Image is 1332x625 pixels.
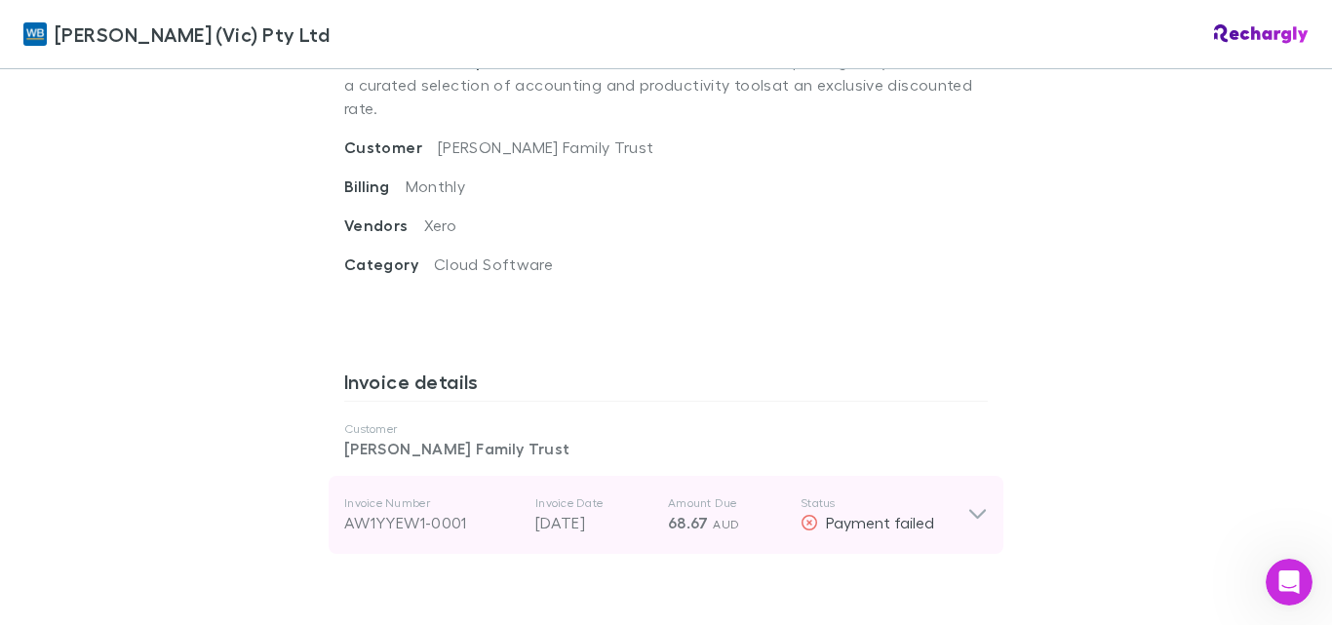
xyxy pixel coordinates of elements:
[344,254,434,274] span: Category
[535,495,652,511] p: Invoice Date
[668,495,785,511] p: Amount Due
[329,476,1003,554] div: Invoice NumberAW1YYEW1-0001Invoice Date[DATE]Amount Due68.67 AUDStatusPayment failed
[1266,559,1312,605] iframe: Intercom live chat
[344,137,438,157] span: Customer
[535,511,652,534] p: [DATE]
[826,513,934,531] span: Payment failed
[23,22,47,46] img: William Buck (Vic) Pty Ltd's Logo
[344,495,520,511] p: Invoice Number
[344,176,406,196] span: Billing
[344,34,988,136] p: . The software suite subscription gives you access to a curated selection of accounting and produ...
[55,20,330,49] span: [PERSON_NAME] (Vic) Pty Ltd
[424,215,456,234] span: Xero
[434,254,553,273] span: Cloud Software
[668,513,709,532] span: 68.67
[344,370,988,401] h3: Invoice details
[344,215,424,235] span: Vendors
[713,517,739,531] span: AUD
[406,176,466,195] span: Monthly
[801,495,967,511] p: Status
[1214,24,1309,44] img: Rechargly Logo
[344,511,520,534] div: AW1YYEW1-0001
[344,421,988,437] p: Customer
[344,437,988,460] p: [PERSON_NAME] Family Trust
[438,137,654,156] span: [PERSON_NAME] Family Trust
